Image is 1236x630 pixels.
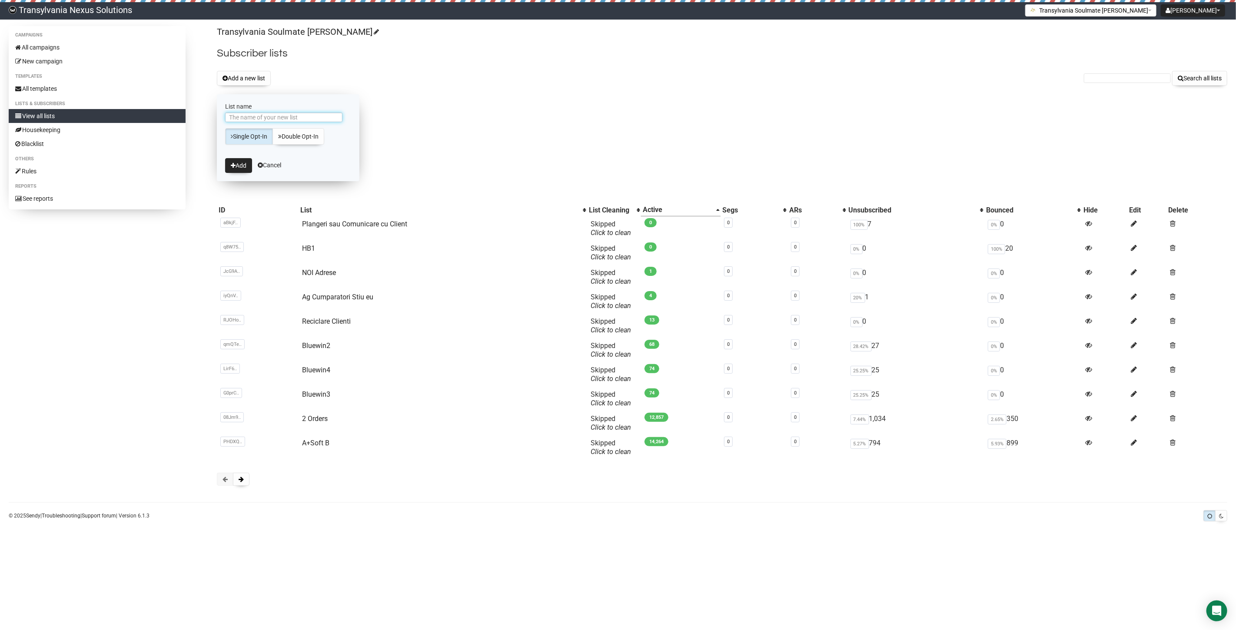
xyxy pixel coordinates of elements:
span: 0% [988,390,1000,400]
div: Delete [1169,206,1226,215]
a: Bluewin3 [302,390,330,398]
th: Hide: No sort applied, sorting is disabled [1082,204,1128,216]
span: 5.27% [851,439,869,449]
a: Click to clean [591,448,631,456]
span: 28.42% [851,342,872,351]
th: Edit: No sort applied, sorting is disabled [1128,204,1167,216]
a: 0 [794,220,797,225]
a: Click to clean [591,277,631,285]
a: Bluewin2 [302,342,330,350]
span: 0% [988,269,1000,279]
a: 0 [727,244,730,250]
a: 0 [794,390,797,396]
a: Housekeeping [9,123,186,137]
p: © 2025 | | | Version 6.1.3 [9,511,150,521]
td: 1,034 [847,411,985,435]
li: Campaigns [9,30,186,40]
a: 0 [727,390,730,396]
a: Ag Cumparatori Stiu eu [302,293,373,301]
a: Blacklist [9,137,186,151]
a: Sendy [26,513,40,519]
li: Templates [9,71,186,82]
div: ARs [789,206,838,215]
span: 0% [988,293,1000,303]
span: 0% [988,366,1000,376]
a: 0 [727,220,730,225]
img: 586cc6b7d8bc403f0c61b981d947c989 [9,6,17,14]
td: 0 [984,387,1082,411]
a: 0 [794,244,797,250]
a: Reciclare Clienti [302,317,351,325]
td: 0 [984,338,1082,362]
a: 0 [727,439,730,444]
span: RJOHo.. [220,315,244,325]
div: List [300,206,578,215]
th: Delete: No sort applied, sorting is disabled [1167,204,1227,216]
span: 100% [851,220,868,230]
div: Bounced [986,206,1073,215]
a: Transylvania Soulmate [PERSON_NAME] [217,27,378,37]
a: 0 [794,269,797,274]
th: Segs: No sort applied, activate to apply an ascending sort [721,204,787,216]
span: 74 [645,388,659,398]
a: Click to clean [591,375,631,383]
div: Active [643,206,712,214]
a: 2 Orders [302,414,328,423]
span: aBkjF.. [220,218,241,228]
a: 0 [794,342,797,347]
span: 0 [645,242,657,252]
a: 0 [727,317,730,323]
span: JcG9A.. [220,266,243,276]
a: NOI Adrese [302,269,336,277]
td: 0 [847,314,985,338]
td: 0 [847,265,985,289]
span: Skipped [591,342,631,358]
span: 0% [851,244,863,254]
span: Skipped [591,439,631,456]
li: Lists & subscribers [9,99,186,109]
h2: Subscriber lists [217,46,1227,61]
td: 25 [847,362,985,387]
span: 20% [851,293,865,303]
div: List Cleaning [589,206,632,215]
th: Bounced: No sort applied, activate to apply an ascending sort [984,204,1082,216]
a: Plangeri sau Comunicare cu Client [302,220,407,228]
span: 13 [645,315,659,325]
div: Edit [1130,206,1165,215]
a: Troubleshooting [42,513,80,519]
span: 0 [645,218,657,227]
a: Rules [9,164,186,178]
span: Skipped [591,220,631,237]
span: iyQnV.. [220,291,241,301]
span: Skipped [591,269,631,285]
td: 899 [984,435,1082,460]
a: 0 [794,317,797,323]
td: 25 [847,387,985,411]
span: PHDXQ.. [220,437,245,447]
a: 0 [727,366,730,371]
span: 4 [645,291,657,300]
th: List: No sort applied, activate to apply an ascending sort [299,204,587,216]
a: HB1 [302,244,315,252]
span: LirF6.. [220,364,240,374]
td: 20 [984,241,1082,265]
td: 0 [984,265,1082,289]
td: 794 [847,435,985,460]
input: The name of your new list [225,113,342,122]
a: 0 [794,439,797,444]
span: Skipped [591,244,631,261]
li: Reports [9,181,186,192]
span: 2.65% [988,414,1007,424]
a: 0 [727,293,730,298]
span: 1 [645,267,657,276]
button: Add [225,158,252,173]
td: 27 [847,338,985,362]
td: 1 [847,289,985,314]
span: 25.25% [851,366,872,376]
button: Search all lists [1172,71,1227,86]
a: New campaign [9,54,186,68]
span: 68 [645,340,659,349]
a: Cancel [258,162,281,169]
span: q8W75.. [220,242,244,252]
button: [PERSON_NAME] [1161,4,1225,17]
